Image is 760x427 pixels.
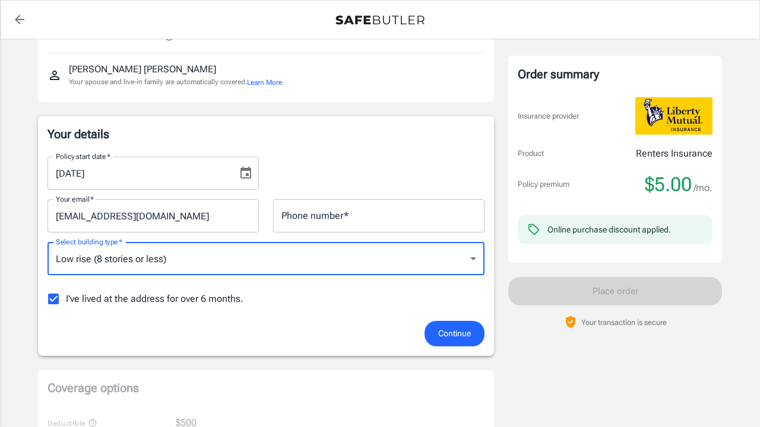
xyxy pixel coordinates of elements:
[56,151,110,161] label: Policy start date
[47,126,484,142] p: Your details
[56,194,94,204] label: Your email
[247,77,282,88] button: Learn More
[66,292,243,306] span: I've lived at the address for over 6 months.
[518,65,712,83] div: Order summary
[47,157,229,190] input: MM/DD/YYYY
[335,15,425,25] img: Back to quotes
[425,321,484,346] button: Continue
[47,242,484,275] div: Low rise (8 stories or less)
[635,97,712,135] img: Liberty Mutual
[518,110,579,122] p: Insurance provider
[234,161,258,185] button: Choose date, selected date is Oct 6, 2025
[56,237,122,247] label: Select building type
[645,173,692,196] span: $5.00
[581,317,667,328] p: Your transaction is secure
[547,224,671,235] div: Online purchase discount applied.
[518,148,544,160] p: Product
[47,68,62,82] svg: Insured person
[8,8,31,31] a: back to quotes
[438,326,471,341] span: Continue
[69,77,282,88] p: Your spouse and live-in family are automatically covered.
[69,62,216,77] p: [PERSON_NAME] [PERSON_NAME]
[518,179,569,190] p: Policy premium
[47,199,259,232] input: Enter email
[693,180,712,196] span: /mo.
[636,146,712,161] p: Renters Insurance
[273,199,484,232] input: Enter number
